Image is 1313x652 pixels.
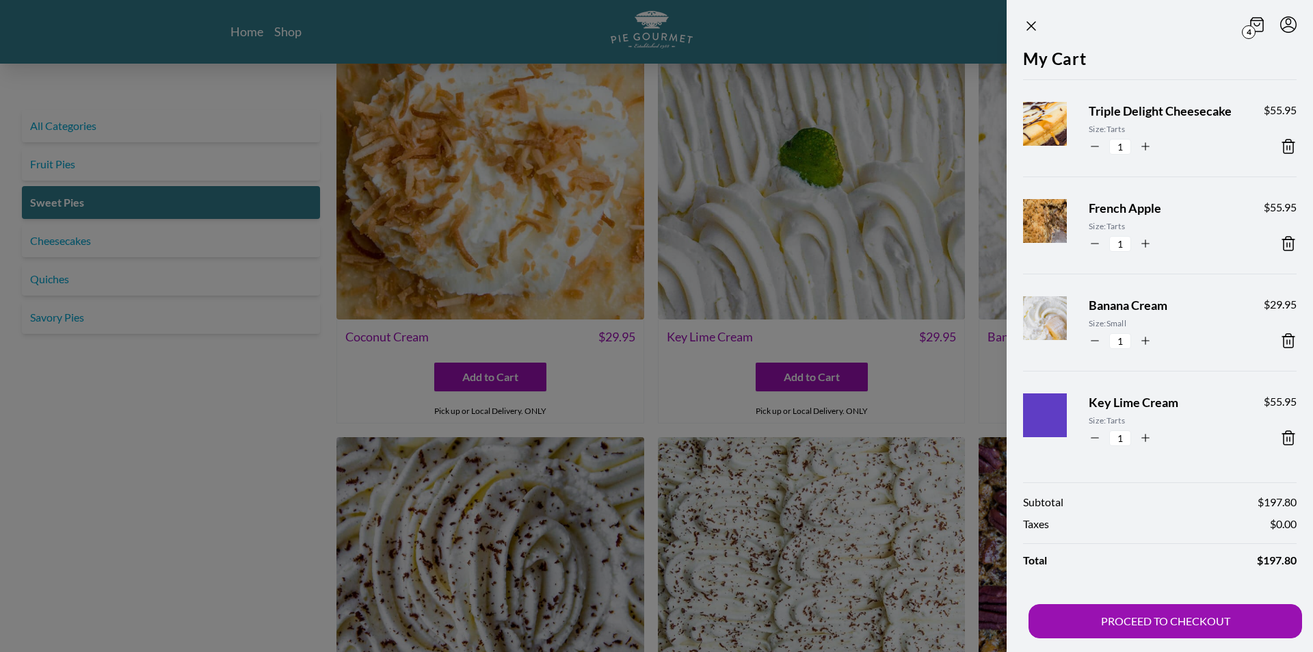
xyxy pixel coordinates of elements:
[1089,317,1242,330] span: Size: Small
[1016,380,1100,464] img: Product Image
[1089,220,1242,233] span: Size: Tarts
[1264,102,1297,118] span: $ 55.95
[1089,123,1242,135] span: Size: Tarts
[1089,102,1242,120] span: Triple Delight Cheesecake
[1258,494,1297,510] span: $ 197.80
[1280,16,1297,33] button: Menu
[1264,393,1297,410] span: $ 55.95
[1089,415,1242,427] span: Size: Tarts
[1016,283,1100,367] img: Product Image
[1089,393,1242,412] span: Key Lime Cream
[1023,552,1047,569] span: Total
[1264,296,1297,313] span: $ 29.95
[1242,25,1256,39] span: 4
[1023,47,1297,79] h2: My Cart
[1016,89,1100,172] img: Product Image
[1089,199,1242,218] span: French Apple
[1023,494,1063,510] span: Subtotal
[1029,604,1302,638] button: PROCEED TO CHECKOUT
[1257,552,1297,569] span: $ 197.80
[1016,186,1100,270] img: Product Image
[1089,296,1242,315] span: Banana Cream
[1264,199,1297,216] span: $ 55.95
[1270,516,1297,532] span: $ 0.00
[1023,18,1039,34] button: Close panel
[1023,516,1049,532] span: Taxes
